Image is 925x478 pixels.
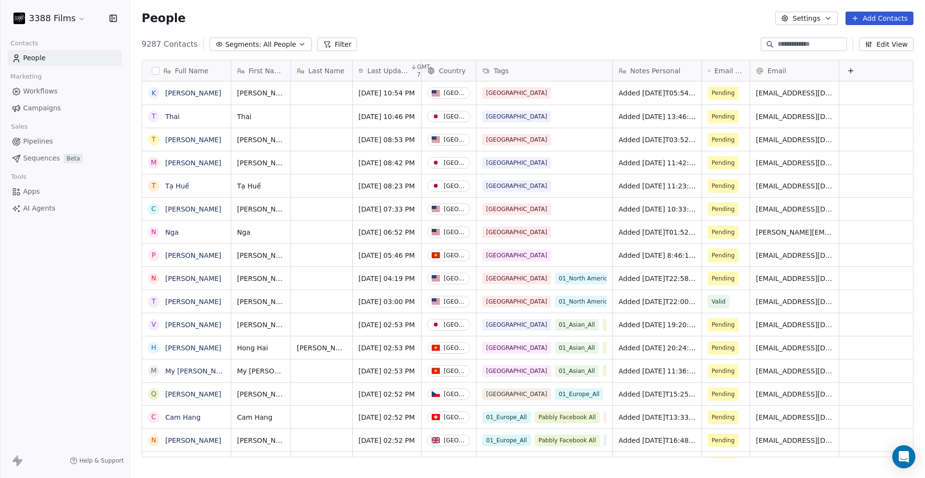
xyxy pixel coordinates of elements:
a: [PERSON_NAME] [165,437,221,444]
span: Pending [712,158,735,168]
span: GMT-7 [417,63,433,79]
span: Segments: [225,40,261,50]
span: 01_Europe_All [482,435,531,446]
div: [GEOGRAPHIC_DATA] [444,414,466,421]
div: [GEOGRAPHIC_DATA] [444,159,466,166]
div: [GEOGRAPHIC_DATA] [444,368,466,374]
span: Pabbly Website [603,365,655,377]
span: Pipelines [23,136,53,146]
span: Pending [712,181,735,191]
span: Added [DATE]T16:48:38+0000 via Pabbly Connect, Location Country: [GEOGRAPHIC_DATA], Facebook Lead... [619,436,696,445]
div: N [151,435,156,445]
a: [PERSON_NAME] [165,89,221,97]
button: Filter [317,38,357,51]
div: T [152,181,156,191]
div: [GEOGRAPHIC_DATA] [444,206,466,212]
span: [GEOGRAPHIC_DATA] [482,180,551,192]
span: [PERSON_NAME] [237,88,285,98]
span: [GEOGRAPHIC_DATA] [482,111,551,122]
span: Added [DATE]T05:54:10+0000 via Pabbly Connect, Location Country: [GEOGRAPHIC_DATA], Facebook Lead... [619,88,696,98]
span: Country [439,66,466,76]
span: [EMAIL_ADDRESS][DOMAIN_NAME] [756,204,833,214]
span: [EMAIL_ADDRESS][DOMAIN_NAME] [756,135,833,145]
span: Thai [237,112,285,121]
a: Apps [8,184,122,199]
span: Added [DATE] 11:42:24 via Pabbly Connect, Location Country: [GEOGRAPHIC_DATA], 3388 Films Subscri... [619,158,696,168]
div: T [152,134,156,145]
span: [DATE] 10:54 PM [358,88,415,98]
a: Help & Support [70,457,124,465]
span: Tạ Huế [237,181,285,191]
span: Added [DATE] 8:46:11 via Pabbly Connect, Location Country: [GEOGRAPHIC_DATA], 3388 Films Subscrib... [619,251,696,260]
div: Full Name [142,60,231,81]
span: [PERSON_NAME] [297,343,346,353]
a: [PERSON_NAME] [165,298,221,305]
span: [PERSON_NAME] [237,297,285,306]
span: Pending [712,436,735,445]
span: 01_Asian_All [555,342,599,354]
span: Pending [712,366,735,376]
div: N [151,273,156,283]
div: [GEOGRAPHIC_DATA] [444,183,466,189]
span: Added [DATE]T03:52:53+0000 via Pabbly Connect, Location Country: [GEOGRAPHIC_DATA], Facebook Lead... [619,135,696,145]
div: V [151,319,156,330]
span: [DATE] 02:52 PM [358,436,415,445]
span: [DATE] 02:53 PM [358,366,415,376]
div: [GEOGRAPHIC_DATA] [444,90,466,96]
span: Added [DATE]T13:33:20+0000 via Pabbly Connect, Location Country: [GEOGRAPHIC_DATA], Facebook Lead... [619,412,696,422]
span: [EMAIL_ADDRESS][DOMAIN_NAME] [756,366,833,376]
span: Marketing [6,69,46,84]
a: [PERSON_NAME] [165,159,221,167]
span: My [PERSON_NAME] [237,366,285,376]
span: [DATE] 08:53 PM [358,135,415,145]
span: People [23,53,46,63]
span: Email [767,66,786,76]
span: [GEOGRAPHIC_DATA] [482,250,551,261]
span: [GEOGRAPHIC_DATA] [604,412,673,423]
div: [GEOGRAPHIC_DATA] [444,437,466,444]
span: [DATE] 08:42 PM [358,158,415,168]
span: [DATE] 03:00 PM [358,297,415,306]
span: [DATE] 10:46 PM [358,112,415,121]
span: Pending [712,251,735,260]
span: Added [DATE] 19:20:37 via Pabbly Connect, Location Country: [GEOGRAPHIC_DATA], 3388 Films Subscri... [619,320,696,330]
span: 01_North America_All [555,296,625,307]
a: [PERSON_NAME] [165,390,221,398]
a: AI Agents [8,200,122,216]
span: Sequences [23,153,60,163]
div: Last Updated DateGMT-7 [353,60,421,81]
a: SequencesBeta [8,150,122,166]
div: Country [422,60,476,81]
div: Tags [476,60,612,81]
img: 3388Films_Logo_White.jpg [13,13,25,24]
span: [PERSON_NAME] [237,158,285,168]
span: Added [DATE]T15:25:48+0000 via Pabbly Connect, Location Country: [GEOGRAPHIC_DATA], Facebook Lead... [619,389,696,399]
span: [EMAIL_ADDRESS][DOMAIN_NAME] [756,274,833,283]
div: [GEOGRAPHIC_DATA] [444,229,466,236]
div: T [152,296,156,306]
span: [DATE] 07:33 PM [358,204,415,214]
div: P [152,250,156,260]
div: [GEOGRAPHIC_DATA] [444,252,466,259]
div: grid [142,81,231,458]
button: Edit View [859,38,913,51]
div: First Name [231,60,291,81]
span: Notes Personal [630,66,680,76]
a: My [PERSON_NAME] [165,367,233,375]
span: [EMAIL_ADDRESS][DOMAIN_NAME] [756,88,833,98]
span: [PERSON_NAME] [237,204,285,214]
span: Pabbly Facebook All [535,458,600,469]
span: Help & Support [79,457,124,465]
span: [GEOGRAPHIC_DATA] [482,319,551,331]
a: Pipelines [8,133,122,149]
span: [PERSON_NAME] [237,389,285,399]
span: Pabbly Website [603,342,655,354]
span: 01_Europe_All [555,388,604,400]
div: Last Name [291,60,352,81]
span: 3388 Films [29,12,76,25]
span: [GEOGRAPHIC_DATA] [482,134,551,146]
span: [GEOGRAPHIC_DATA] [482,226,551,238]
span: Last Updated Date [367,66,408,76]
div: Email Verification Status [702,60,750,81]
div: [GEOGRAPHIC_DATA] [444,345,466,351]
